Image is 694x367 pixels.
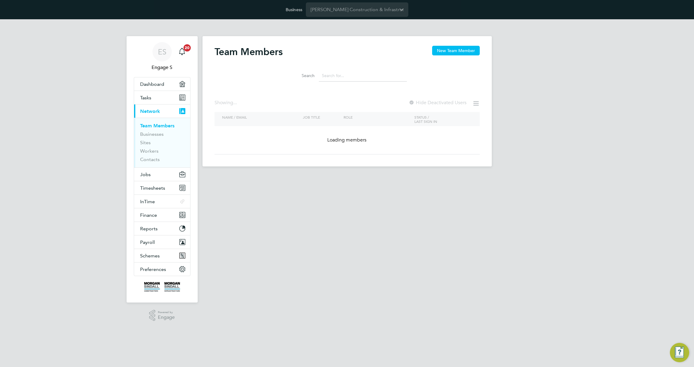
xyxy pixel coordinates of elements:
[140,157,160,162] a: Contacts
[134,282,190,292] a: Go to home page
[158,48,166,56] span: ES
[134,181,190,194] button: Timesheets
[144,282,180,292] img: morgansindall-logo-retina.png
[319,70,407,82] input: Search for...
[149,310,175,321] a: Powered byEngage
[134,64,190,71] span: Engage S
[287,73,315,78] label: Search
[140,172,151,177] span: Jobs
[140,95,151,101] span: Tasks
[140,226,158,232] span: Reports
[140,199,155,204] span: InTime
[140,148,159,154] a: Workers
[140,239,155,245] span: Payroll
[140,266,166,272] span: Preferences
[134,91,190,104] a: Tasks
[134,263,190,276] button: Preferences
[140,185,165,191] span: Timesheets
[432,46,480,55] button: New Team Member
[134,42,190,71] a: ESEngage S
[134,118,190,167] div: Network
[409,100,466,106] label: Hide Deactivated Users
[134,235,190,249] button: Payroll
[215,100,238,106] div: Showing
[134,195,190,208] button: InTime
[140,81,164,87] span: Dashboard
[134,222,190,235] button: Reports
[670,343,689,362] button: Engage Resource Center
[134,104,190,118] button: Network
[233,100,237,106] span: ...
[184,44,191,51] span: 20
[140,123,174,129] a: Team Members
[176,42,188,61] a: 20
[286,7,302,12] label: Business
[140,253,160,259] span: Schemes
[134,208,190,222] button: Finance
[140,140,151,145] a: Sites
[140,108,160,114] span: Network
[215,46,283,58] h2: Team Members
[140,212,157,218] span: Finance
[158,310,175,315] span: Powered by
[134,77,190,91] a: Dashboard
[140,131,164,137] a: Businesses
[158,315,175,320] span: Engage
[127,36,198,303] nav: Main navigation
[134,168,190,181] button: Jobs
[134,249,190,262] button: Schemes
